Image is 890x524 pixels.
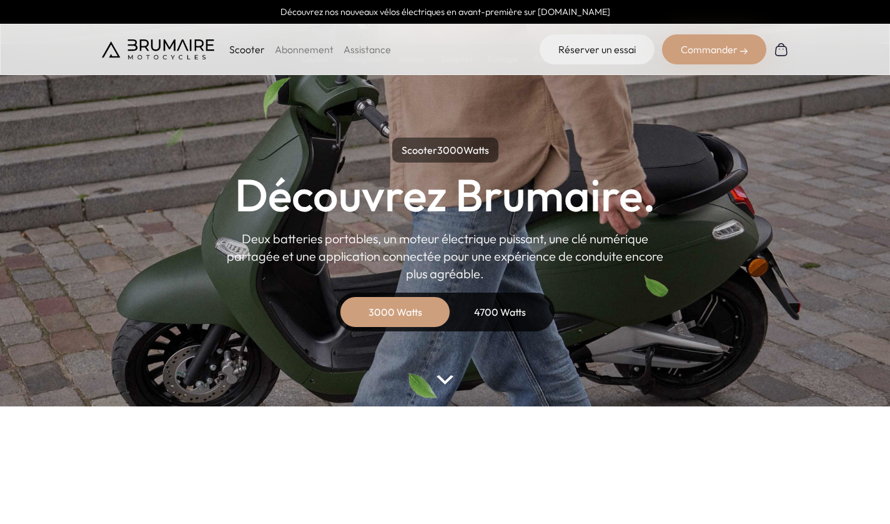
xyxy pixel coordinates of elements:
[740,48,748,55] img: right-arrow-2.png
[102,39,214,59] img: Brumaire Motocycles
[540,34,655,64] a: Réserver un essai
[437,375,453,385] img: arrow-bottom.png
[437,144,463,156] span: 3000
[235,173,656,218] h1: Découvrez Brumaire.
[227,230,664,283] p: Deux batteries portables, un moteur électrique puissant, une clé numérique partagée et une applic...
[450,297,550,327] div: 4700 Watts
[392,138,498,163] p: Scooter Watts
[662,34,766,64] div: Commander
[774,42,789,57] img: Panier
[229,42,265,57] p: Scooter
[345,297,445,327] div: 3000 Watts
[275,43,334,56] a: Abonnement
[344,43,391,56] a: Assistance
